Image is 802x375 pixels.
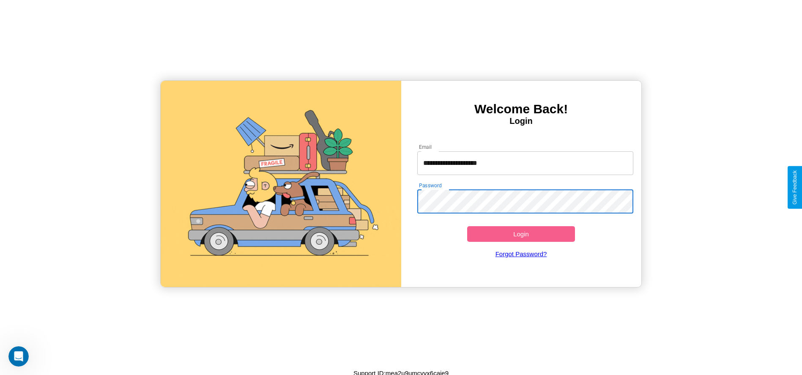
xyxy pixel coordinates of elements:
[792,170,798,205] div: Give Feedback
[413,242,629,266] a: Forgot Password?
[419,143,432,151] label: Email
[161,81,401,287] img: gif
[401,116,641,126] h4: Login
[401,102,641,116] h3: Welcome Back!
[8,346,29,367] iframe: Intercom live chat
[419,182,441,189] label: Password
[467,226,575,242] button: Login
